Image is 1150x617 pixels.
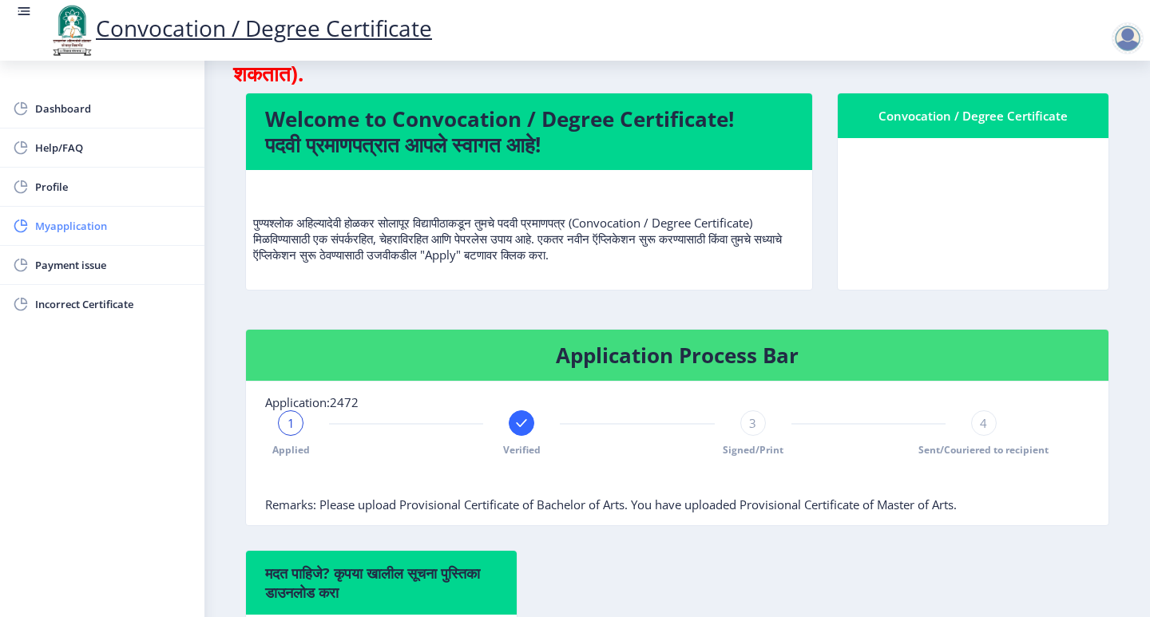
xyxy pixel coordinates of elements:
span: 3 [749,415,756,431]
h4: Application Process Bar [265,342,1089,368]
span: Profile [35,177,192,196]
span: 4 [980,415,987,431]
div: Convocation / Degree Certificate [857,106,1089,125]
span: 1 [287,415,295,431]
span: Application:2472 [265,394,359,410]
span: Applied [272,443,310,457]
h4: Welcome to Convocation / Degree Certificate! पदवी प्रमाणपत्रात आपले स्वागत आहे! [265,106,793,157]
span: Myapplication [35,216,192,235]
span: Dashboard [35,99,192,118]
span: Signed/Print [723,443,783,457]
h4: Students can apply here for Convocation/Degree Certificate if they Pass Out between 2004 To [DATE... [233,10,1121,86]
span: Verified [503,443,541,457]
p: पुण्यश्लोक अहिल्यादेवी होळकर सोलापूर विद्यापीठाकडून तुमचे पदवी प्रमाणपत्र (Convocation / Degree C... [253,183,805,263]
span: Help/FAQ [35,138,192,157]
a: Convocation / Degree Certificate [48,13,432,43]
img: logo [48,3,96,57]
span: Remarks: Please upload Provisional Certificate of Bachelor of Arts. You have uploaded Provisional... [265,496,957,512]
span: Incorrect Certificate [35,295,192,314]
span: Sent/Couriered to recipient [918,443,1049,457]
h6: मदत पाहिजे? कृपया खालील सूचना पुस्तिका डाउनलोड करा [265,564,498,602]
span: Payment issue [35,255,192,275]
